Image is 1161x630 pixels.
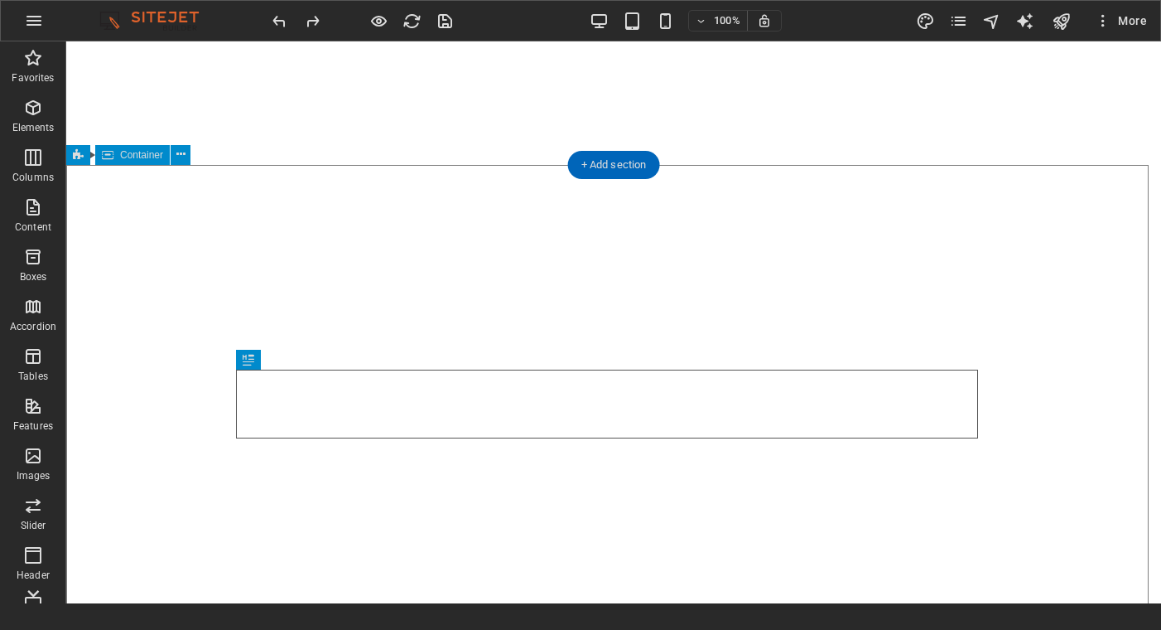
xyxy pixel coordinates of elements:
[1015,11,1035,31] button: text_generator
[17,469,51,482] p: Images
[1088,7,1154,34] button: More
[1048,7,1075,34] button: publish
[714,11,740,31] h6: 100%
[12,71,54,85] p: Favorites
[916,12,935,31] i: Design (Ctrl+Alt+Y)
[402,11,422,31] button: reload
[13,419,53,433] p: Features
[17,569,50,582] p: Header
[982,11,1002,31] button: navigator
[10,320,56,333] p: Accordion
[120,150,163,160] span: Container
[982,12,1001,31] i: Navigator
[20,270,47,283] p: Boxes
[1015,12,1034,31] i: AI Writer
[757,13,772,28] i: On resize automatically adjust zoom level to fit chosen device.
[12,121,55,134] p: Elements
[949,11,969,31] button: pages
[95,11,219,31] img: Editor Logo
[402,12,422,31] i: Reload page
[916,11,936,31] button: design
[568,151,660,179] div: + Add section
[18,370,48,383] p: Tables
[12,171,54,184] p: Columns
[1052,12,1071,31] i: Publish
[21,519,46,532] p: Slider
[689,11,748,31] button: 100%
[949,12,968,31] i: Pages (Ctrl+Alt+S)
[15,220,51,234] p: Content
[369,11,388,31] button: Click here to leave preview mode and continue editing
[1095,12,1147,29] span: More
